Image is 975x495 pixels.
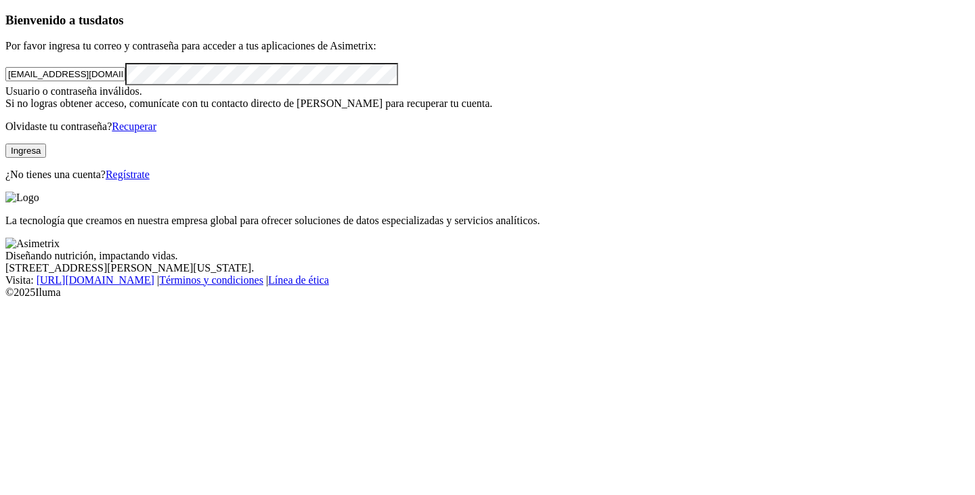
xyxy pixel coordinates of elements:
p: La tecnología que creamos en nuestra empresa global para ofrecer soluciones de datos especializad... [5,215,970,227]
a: Términos y condiciones [159,274,263,286]
p: Olvidaste tu contraseña? [5,121,970,133]
div: Visita : | | [5,274,970,286]
a: Recuperar [112,121,156,132]
button: Ingresa [5,144,46,158]
a: Línea de ética [268,274,329,286]
img: Asimetrix [5,238,60,250]
div: Diseñando nutrición, impactando vidas. [5,250,970,262]
a: [URL][DOMAIN_NAME] [37,274,154,286]
img: Logo [5,192,39,204]
a: Regístrate [106,169,150,180]
span: datos [95,13,124,27]
p: Por favor ingresa tu correo y contraseña para acceder a tus aplicaciones de Asimetrix: [5,40,970,52]
div: [STREET_ADDRESS][PERSON_NAME][US_STATE]. [5,262,970,274]
p: ¿No tienes una cuenta? [5,169,970,181]
div: © 2025 Iluma [5,286,970,299]
input: Tu correo [5,67,125,81]
h3: Bienvenido a tus [5,13,970,28]
div: Usuario o contraseña inválidos. Si no logras obtener acceso, comunícate con tu contacto directo d... [5,85,970,110]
